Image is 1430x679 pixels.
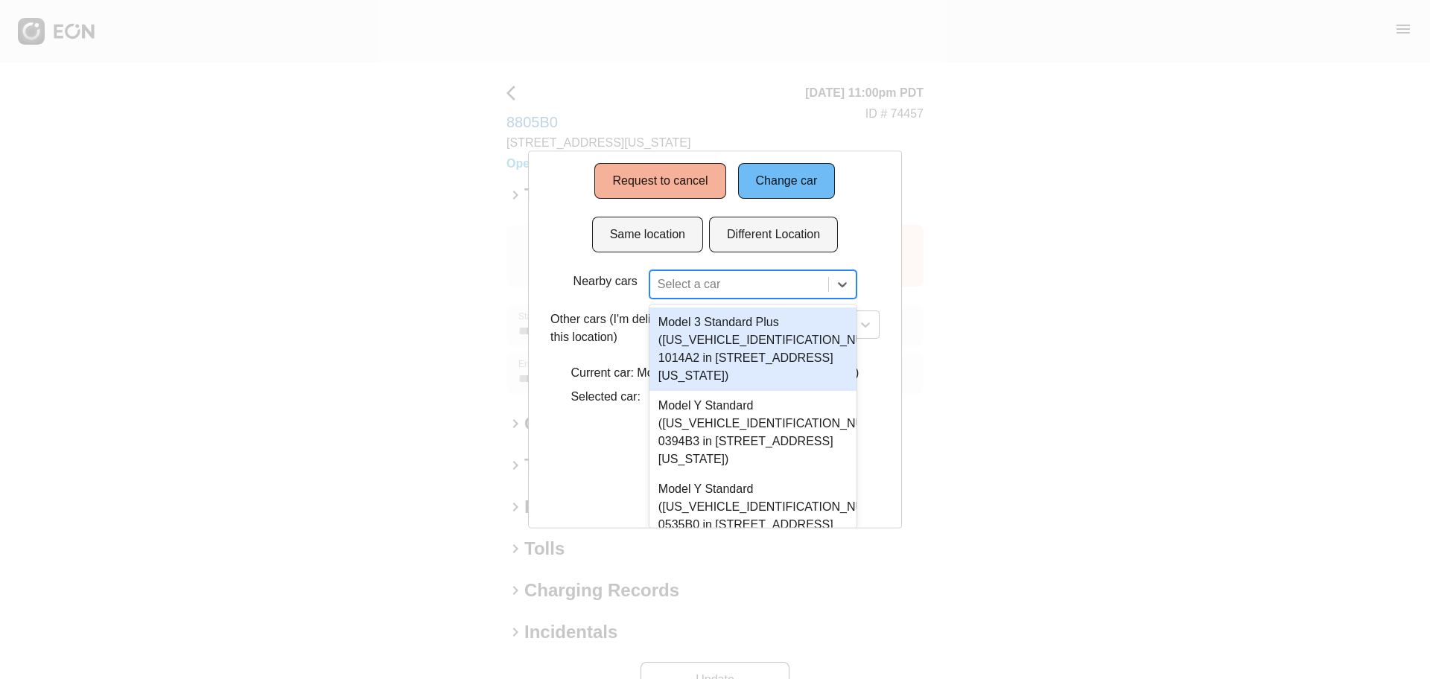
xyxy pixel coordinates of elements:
p: Selected car: [571,388,859,406]
p: Nearby cars [573,272,638,290]
button: Change car [738,163,836,199]
div: Model Y Standard ([US_VEHICLE_IDENTIFICATION_NUMBER] 0535B0 in [STREET_ADDRESS][US_STATE]) [649,474,857,558]
p: Other cars (I'm delivering to this location) [550,310,707,346]
div: Model 3 Standard Plus ([US_VEHICLE_IDENTIFICATION_NUMBER] 1014A2 in [STREET_ADDRESS][US_STATE]) [649,307,857,391]
button: Request to cancel [595,163,726,199]
p: Current car: Model 3 Standard Plus (8805B0 in 89119) [571,364,859,382]
div: Model Y Standard ([US_VEHICLE_IDENTIFICATION_NUMBER] 0394B3 in [STREET_ADDRESS][US_STATE]) [649,391,857,474]
button: Same location [592,217,703,252]
button: Different Location [709,217,838,252]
